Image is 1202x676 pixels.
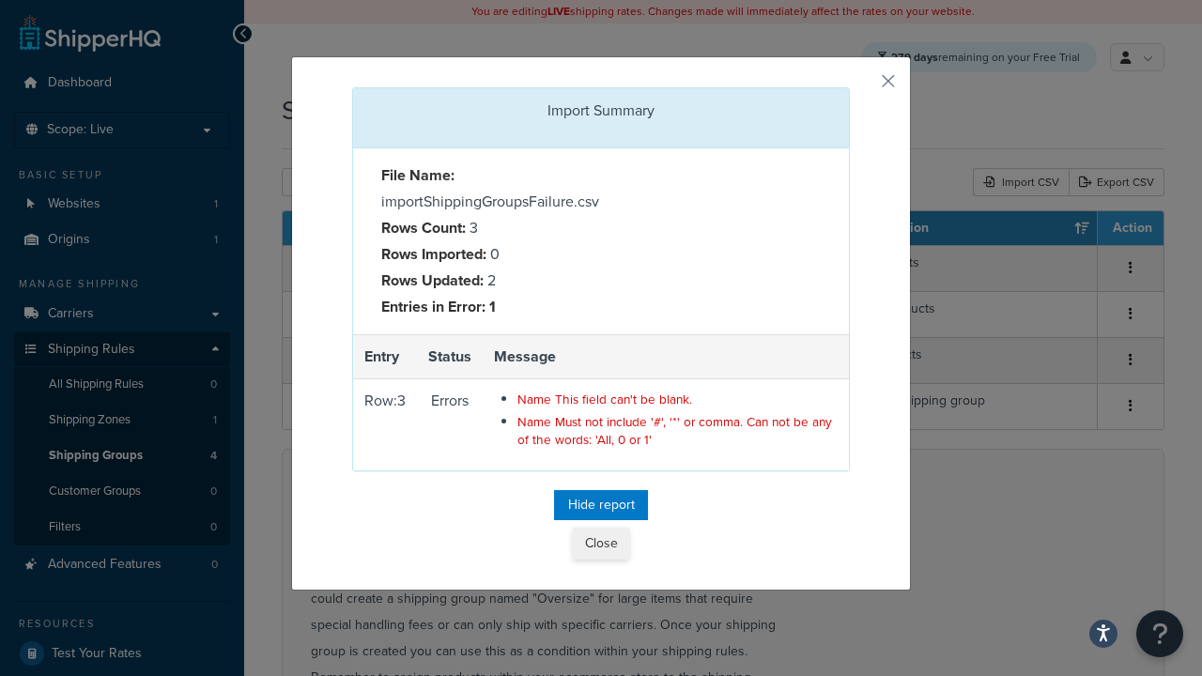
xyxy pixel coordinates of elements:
[417,334,483,379] th: Status
[483,334,849,379] th: Message
[381,217,466,238] strong: Rows Count:
[353,379,417,470] td: Row: 3
[381,269,484,291] strong: Rows Updated:
[381,243,486,265] strong: Rows Imported:
[517,412,832,449] span: Name Must not include '#', '*' or comma. Can not be any of the words: 'All, 0 or 1'
[517,390,692,408] span: Name This field can't be blank.
[573,528,629,560] button: Close
[353,334,417,379] th: Entry
[367,162,601,320] div: importShippingGroupsFailure.csv 3 0 2
[367,102,835,119] h3: Import Summary
[417,379,483,470] td: Errors
[381,164,455,186] strong: File Name:
[554,490,648,520] button: Hide report
[381,296,496,317] strong: Entries in Error: 1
